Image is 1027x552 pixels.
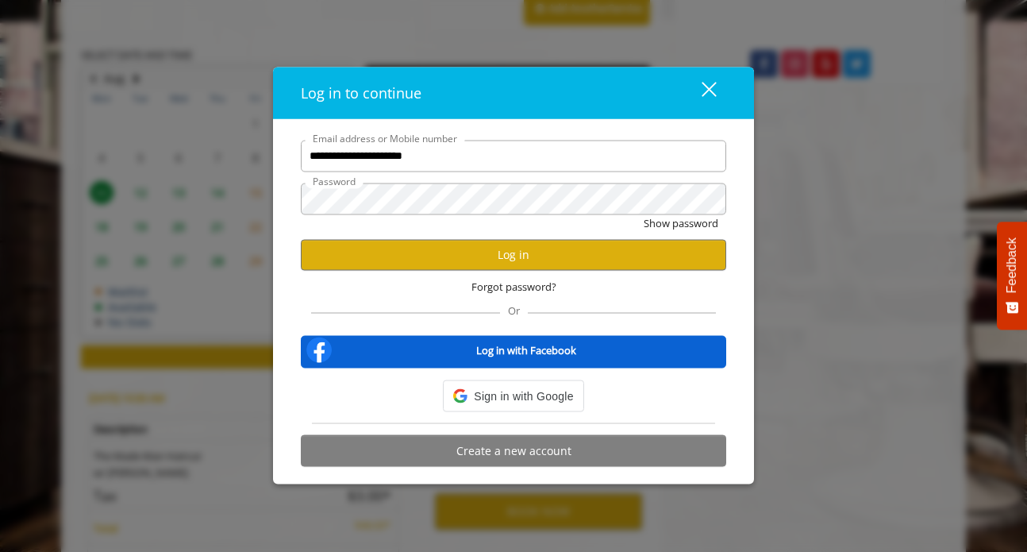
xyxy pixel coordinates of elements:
input: Email address or Mobile number [301,140,726,172]
button: Feedback - Show survey [997,222,1027,330]
span: Or [500,303,528,318]
input: Password [301,183,726,214]
button: Show password [644,214,718,231]
label: Password [305,173,363,188]
span: Forgot password? [471,278,556,295]
b: Log in with Facebook [476,342,576,359]
span: Log in to continue [301,83,421,102]
button: close dialog [672,76,726,109]
span: Feedback [1005,237,1019,293]
div: Sign in with Google [443,380,583,412]
button: Log in [301,239,726,270]
div: close dialog [683,81,715,105]
button: Create a new account [301,435,726,466]
img: facebook-logo [303,334,335,366]
span: Sign in with Google [474,388,573,405]
label: Email address or Mobile number [305,130,465,145]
